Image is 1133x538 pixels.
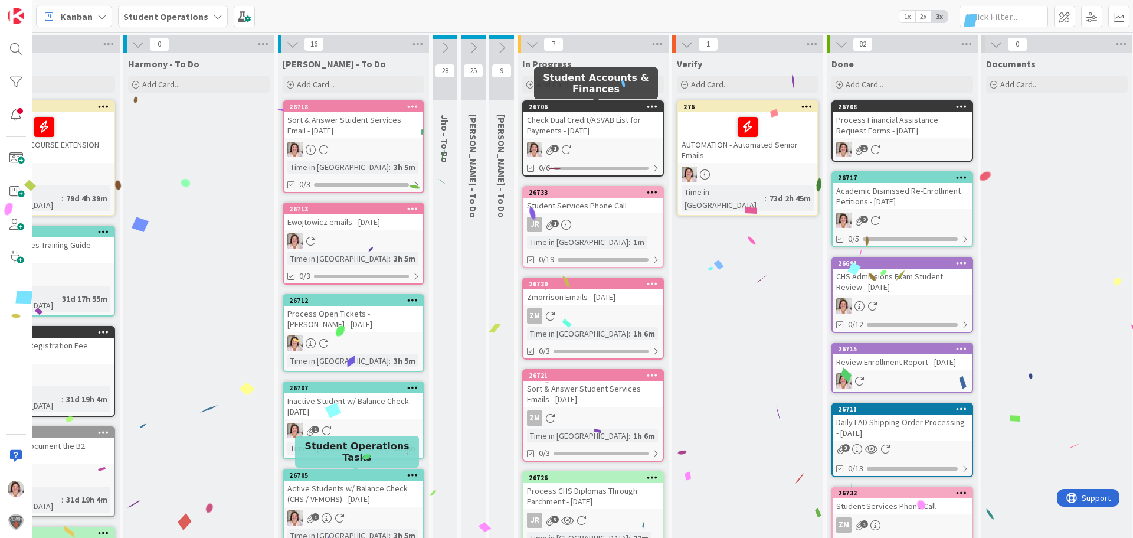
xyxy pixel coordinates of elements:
a: 26708Process Financial Assistance Request Forms - [DATE]EW [831,100,973,162]
div: 26718 [284,102,423,112]
span: 1 [551,220,559,227]
span: Documents [986,58,1036,70]
div: 26705Active Students w/ Balance Check (CHS / VFMOHS) - [DATE] [284,470,423,507]
div: 26720 [529,280,663,288]
div: Review Enrollment Report - [DATE] [833,354,972,370]
h5: Student Operations Tasks [300,441,414,463]
div: 26726 [529,474,663,482]
div: 26711 [838,405,972,413]
div: ZM [527,308,542,324]
div: 26708Process Financial Assistance Request Forms - [DATE] [833,102,972,138]
div: JR [527,217,542,232]
div: 26720Zmorrison Emails - [DATE] [523,279,663,305]
span: Verify [677,58,702,70]
span: Zaida - To Do [496,115,507,218]
span: Add Card... [297,79,335,90]
div: 26715 [838,345,972,353]
a: 276AUTOMATION - Automated Senior EmailsEWTime in [GEOGRAPHIC_DATA]:73d 2h 45m [677,100,818,216]
span: : [61,493,63,506]
span: 28 [435,64,455,78]
div: 26717 [838,174,972,182]
div: 26706Check Dual Credit/ASVAB List for Payments - [DATE] [523,102,663,138]
div: Time in [GEOGRAPHIC_DATA] [287,252,389,265]
span: : [628,327,630,340]
div: 26707Inactive Student w/ Balance Check - [DATE] [284,383,423,419]
span: Add Card... [142,79,180,90]
span: 1 [551,145,559,152]
div: 26708 [838,103,972,111]
span: : [628,236,630,249]
div: Sort & Answer Student Services Email - [DATE] [284,112,423,138]
div: Daily LAD Shipping Order Processing - [DATE] [833,415,972,441]
div: EW [833,373,972,389]
h5: Student Accounts & Finances [539,72,653,94]
span: 0/3 [299,178,310,191]
div: 26713 [289,205,423,213]
span: 2 [860,216,868,223]
div: 31d 19h 4m [63,393,110,406]
div: Time in [GEOGRAPHIC_DATA] [287,354,389,367]
span: : [389,252,391,265]
span: 1 [860,145,868,152]
div: 26732 [838,489,972,497]
span: In Progress [522,58,572,70]
a: 26717Academic Dismissed Re-Enrollment Petitions - [DATE]EW0/5 [831,171,973,247]
a: 26711Daily LAD Shipping Order Processing - [DATE]0/13 [831,403,973,477]
a: 26721Sort & Answer Student Services Emails - [DATE]ZMTime in [GEOGRAPHIC_DATA]:1h 6m0/3 [522,369,664,462]
div: Zmorrison Emails - [DATE] [523,289,663,305]
span: Amanda - To Do [467,115,479,218]
div: JR [527,513,542,528]
span: 0 [149,37,169,51]
span: 0/5 [848,233,859,245]
div: Time in [GEOGRAPHIC_DATA] [287,442,389,455]
div: 26732Student Services Phone Call [833,488,972,514]
div: 31d 19h 4m [63,493,110,506]
span: 9 [492,64,512,78]
div: EW [833,142,972,157]
div: ZM [527,410,542,426]
span: 25 [463,64,483,78]
div: 26721 [529,371,663,380]
div: EW [284,510,423,526]
div: Ewojtowicz emails - [DATE] [284,214,423,230]
div: 276AUTOMATION - Automated Senior Emails [678,102,817,163]
div: 26691 [838,259,972,268]
span: 7 [543,37,564,51]
span: : [61,393,63,406]
div: Time in [GEOGRAPHIC_DATA] [527,429,628,442]
span: 0/13 [848,462,863,475]
div: CHS Admissions Exam Student Review - [DATE] [833,269,972,295]
div: 1h 6m [630,327,658,340]
img: EW [287,423,303,438]
span: : [765,192,767,205]
span: 1x [899,11,915,22]
div: Inactive Student w/ Balance Check - [DATE] [284,393,423,419]
img: EW [287,142,303,157]
span: : [389,161,391,174]
div: 1h 6m [630,429,658,442]
div: ZM [836,517,852,533]
span: Kanban [60,9,93,24]
div: EW [523,142,663,157]
span: 0 [1007,37,1027,51]
div: 26707 [284,383,423,393]
span: 2x [915,11,931,22]
div: 26708 [833,102,972,112]
div: 26715Review Enrollment Report - [DATE] [833,344,972,370]
input: Quick Filter... [960,6,1048,27]
span: 1 [860,520,868,528]
div: EW [678,167,817,182]
div: Academic Dismissed Re-Enrollment Petitions - [DATE] [833,183,972,209]
div: 26718Sort & Answer Student Services Email - [DATE] [284,102,423,138]
span: 1 [312,513,319,521]
div: 26706 [529,103,663,111]
span: Support [25,2,54,16]
span: Add Card... [1000,79,1038,90]
span: 3 [842,444,850,452]
div: 26733 [529,188,663,197]
span: 0/3 [539,345,550,357]
div: 3h 5m [391,252,418,265]
span: 82 [853,37,873,51]
div: EW [284,142,423,157]
div: Time in [GEOGRAPHIC_DATA] [287,161,389,174]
